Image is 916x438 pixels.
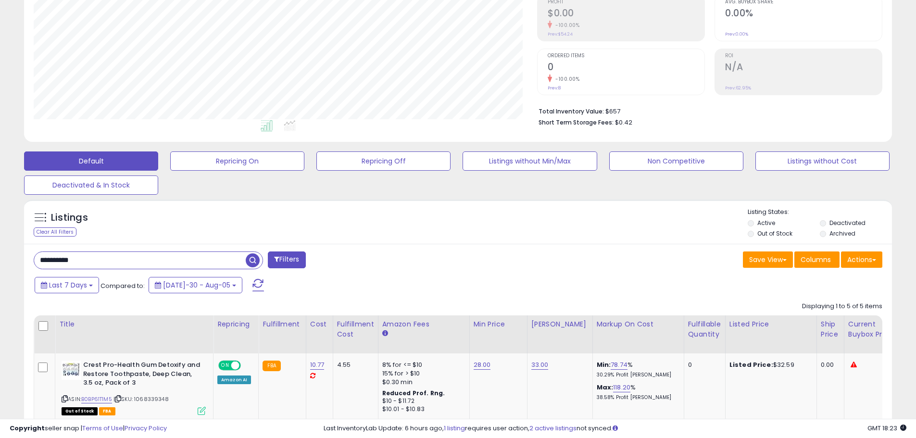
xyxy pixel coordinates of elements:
div: $0.30 min [382,378,462,387]
h2: 0.00% [725,8,882,21]
h2: 0 [548,62,704,75]
span: Last 7 Days [49,280,87,290]
button: Repricing Off [316,151,451,171]
th: The percentage added to the cost of goods (COGS) that forms the calculator for Min & Max prices. [592,315,684,353]
span: 2025-08-13 18:23 GMT [867,424,906,433]
div: 4.55 [337,361,371,369]
span: FBA [99,407,115,415]
div: Fulfillment Cost [337,319,374,339]
small: Prev: 8 [548,85,561,91]
button: Default [24,151,158,171]
b: Total Inventory Value: [539,107,604,115]
div: % [597,383,677,401]
span: Ordered Items [548,53,704,59]
div: Amazon AI [217,375,251,384]
a: B0BP61T1M5 [81,395,112,403]
p: 30.29% Profit [PERSON_NAME] [597,372,677,378]
span: OFF [239,362,255,370]
b: Max: [597,383,614,392]
label: Active [757,219,775,227]
button: Listings without Min/Max [463,151,597,171]
p: 38.58% Profit [PERSON_NAME] [597,394,677,401]
button: [DATE]-30 - Aug-05 [149,277,242,293]
button: Filters [268,251,305,268]
h5: Listings [51,211,88,225]
span: $0.42 [615,118,632,127]
small: Prev: 62.95% [725,85,751,91]
button: Repricing On [170,151,304,171]
div: 8% for <= $10 [382,361,462,369]
button: Non Competitive [609,151,743,171]
b: Short Term Storage Fees: [539,118,614,126]
div: [PERSON_NAME] [531,319,589,329]
label: Archived [829,229,855,238]
h2: $0.00 [548,8,704,21]
b: Min: [597,360,611,369]
div: Title [59,319,209,329]
button: Columns [794,251,840,268]
div: Markup on Cost [597,319,680,329]
span: ROI [725,53,882,59]
div: Repricing [217,319,254,329]
div: Min Price [474,319,523,329]
a: 118.20 [613,383,630,392]
small: FBA [263,361,280,371]
b: Listed Price: [729,360,773,369]
a: Privacy Policy [125,424,167,433]
div: $10 - $11.72 [382,397,462,405]
button: Deactivated & In Stock [24,175,158,195]
span: | SKU: 1068339348 [113,395,169,403]
div: Fulfillable Quantity [688,319,721,339]
div: Ship Price [821,319,840,339]
small: Prev: 0.00% [725,31,748,37]
b: Crest Pro-Health Gum Detoxify and Restore Toothpaste, Deep Clean, 3.5 oz, Pack of 3 [83,361,200,390]
a: 28.00 [474,360,491,370]
div: Amazon Fees [382,319,465,329]
span: Compared to: [100,281,145,290]
a: 10.77 [310,360,325,370]
div: Listed Price [729,319,813,329]
div: 15% for > $10 [382,369,462,378]
span: [DATE]-30 - Aug-05 [163,280,230,290]
small: -100.00% [552,22,579,29]
li: $657 [539,105,875,116]
div: $10.01 - $10.83 [382,405,462,413]
small: Amazon Fees. [382,329,388,338]
a: 33.00 [531,360,549,370]
div: Displaying 1 to 5 of 5 items [802,302,882,311]
img: 51CbxDxkNGL._SL40_.jpg [62,361,81,380]
div: $32.59 [729,361,809,369]
strong: Copyright [10,424,45,433]
button: Actions [841,251,882,268]
div: Cost [310,319,329,329]
h2: N/A [725,62,882,75]
div: 0 [688,361,718,369]
b: Reduced Prof. Rng. [382,389,445,397]
div: 0.00 [821,361,837,369]
div: Clear All Filters [34,227,76,237]
div: seller snap | | [10,424,167,433]
p: Listing States: [748,208,892,217]
button: Listings without Cost [755,151,890,171]
button: Last 7 Days [35,277,99,293]
div: Current Buybox Price [848,319,898,339]
a: 78.74 [611,360,627,370]
label: Out of Stock [757,229,792,238]
span: ON [219,362,231,370]
div: Fulfillment [263,319,301,329]
div: % [597,361,677,378]
button: Save View [743,251,793,268]
a: 1 listing [444,424,465,433]
a: 2 active listings [529,424,577,433]
small: -100.00% [552,75,579,83]
span: All listings that are currently out of stock and unavailable for purchase on Amazon [62,407,98,415]
div: Last InventoryLab Update: 6 hours ago, requires user action, not synced. [324,424,906,433]
small: Prev: $54.24 [548,31,573,37]
span: Columns [801,255,831,264]
label: Deactivated [829,219,866,227]
a: Terms of Use [82,424,123,433]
